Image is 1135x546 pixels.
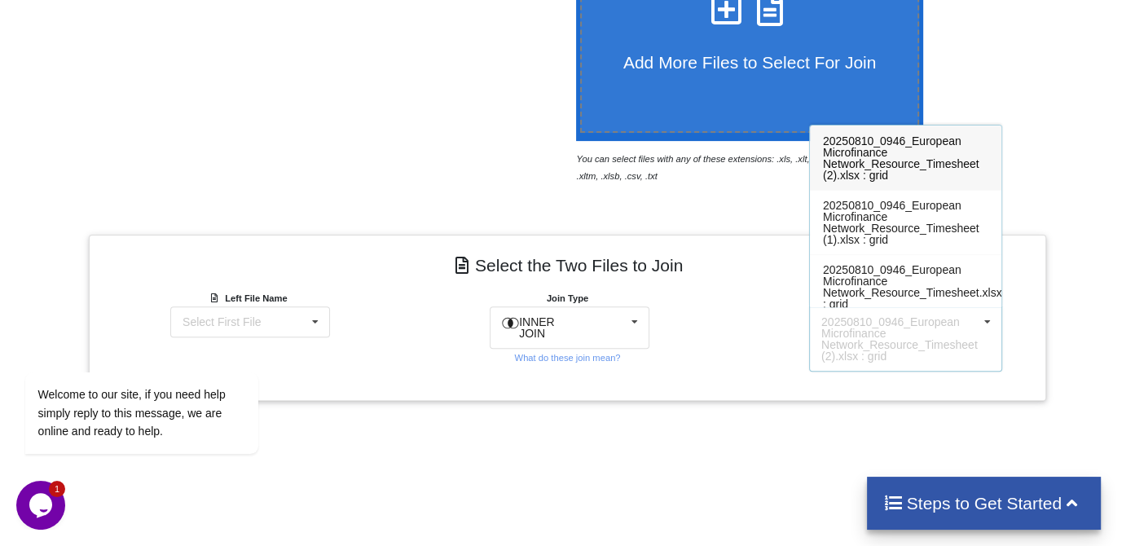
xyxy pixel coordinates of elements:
span: 20250810_0946_European Microfinance Network_Resource_Timesheet (1).xlsx : grid [823,199,979,246]
span: 20250810_0946_European Microfinance Network_Resource_Timesheet (2).xlsx : grid [823,134,979,182]
iframe: chat widget [16,481,68,530]
iframe: chat widget [16,225,310,473]
span: Add More Files to Select For Join [623,53,876,72]
i: You can select files with any of these extensions: .xls, .xlt, .xlm, .xlsx, .xlsm, .xltx, .xltm, ... [576,154,902,181]
span: 20250810_0946_European Microfinance Network_Resource_Timesheet.xlsx : grid [823,263,1002,310]
b: Join Type [547,293,588,303]
div: 20250810_0946_European Microfinance Network_Resource_Timesheet (2).xlsx : grid [821,316,978,362]
span: INNER JOIN [519,315,555,340]
h4: Steps to Get Started [883,493,1084,513]
h4: Select the Two Files to Join [101,247,1035,284]
small: What do these join mean? [514,353,620,363]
